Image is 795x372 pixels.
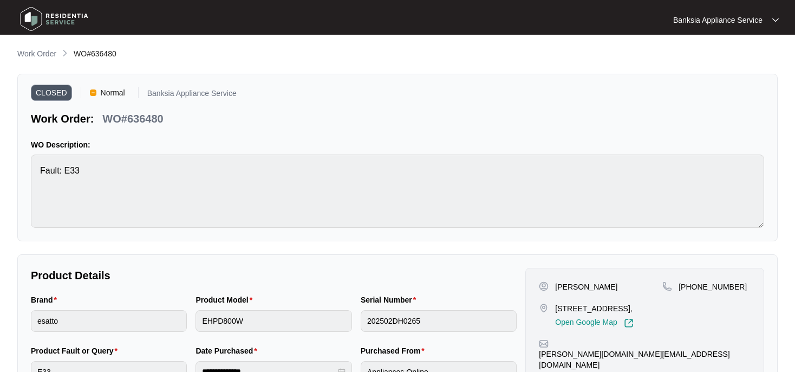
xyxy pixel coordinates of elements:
[673,15,763,25] p: Banksia Appliance Service
[196,345,261,356] label: Date Purchased
[539,339,549,349] img: map-pin
[61,49,69,57] img: chevron-right
[31,155,764,228] textarea: Fault: E33
[361,294,420,305] label: Serial Number
[102,111,163,126] p: WO#636480
[196,310,351,332] input: Product Model
[74,49,116,58] span: WO#636480
[539,349,751,370] p: [PERSON_NAME][DOMAIN_NAME][EMAIL_ADDRESS][DOMAIN_NAME]
[31,268,517,283] p: Product Details
[96,85,129,101] span: Normal
[16,3,92,35] img: residentia service logo
[31,139,764,150] p: WO Description:
[361,345,429,356] label: Purchased From
[31,85,72,101] span: CLOSED
[555,281,617,292] p: [PERSON_NAME]
[555,318,633,328] a: Open Google Map
[17,48,56,59] p: Work Order
[662,281,672,291] img: map-pin
[15,48,58,60] a: Work Order
[90,89,96,96] img: Vercel Logo
[624,318,634,328] img: Link-External
[147,89,237,101] p: Banksia Appliance Service
[679,281,747,292] p: [PHONE_NUMBER]
[539,303,549,313] img: map-pin
[31,345,122,356] label: Product Fault or Query
[31,111,94,126] p: Work Order:
[539,281,549,291] img: user-pin
[772,17,779,23] img: dropdown arrow
[31,294,61,305] label: Brand
[196,294,257,305] label: Product Model
[555,303,633,314] p: [STREET_ADDRESS],
[31,310,187,332] input: Brand
[361,310,517,332] input: Serial Number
